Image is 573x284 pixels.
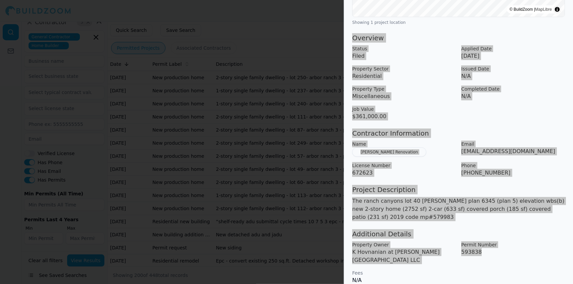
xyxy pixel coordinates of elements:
p: $361,000.00 [352,112,456,121]
button: [PERSON_NAME] Renovation [352,147,426,157]
p: 593838 [461,248,565,256]
p: Miscellaneous [352,92,456,100]
p: Filed [352,52,456,60]
p: Job Value [352,106,456,112]
summary: Toggle attribution [553,5,561,13]
p: Property Sector [352,65,456,72]
p: Email [461,141,565,147]
p: Completed Date [461,86,565,92]
p: Fees [352,270,456,276]
p: [EMAIL_ADDRESS][DOMAIN_NAME] [461,147,565,155]
p: Issued Date [461,65,565,72]
h3: Contractor Information [352,129,565,138]
p: License Number [352,162,456,169]
p: Status [352,45,456,52]
p: Phone [461,162,565,169]
h3: Overview [352,33,565,43]
p: Residential [352,72,456,80]
p: The ranch canyons lot 40 [PERSON_NAME] plan 6345 (plan 5) elevation wbs(b) new 2-story home (2752... [352,197,565,221]
div: Showing 1 project location [352,20,565,25]
p: 672623 [352,169,456,177]
p: Permit Number [461,241,565,248]
p: [DATE] [461,52,565,60]
p: [PHONE_NUMBER] [461,169,565,177]
p: Property Owner [352,241,456,248]
p: K Hovnanian at [PERSON_NAME][GEOGRAPHIC_DATA] LLC [352,248,456,264]
h3: Additional Details [352,229,565,239]
p: Name [352,141,456,147]
h3: Project Description [352,185,565,194]
p: Applied Date [461,45,565,52]
p: N/A [461,72,565,80]
p: Property Type [352,86,456,92]
p: N/A [461,92,565,100]
a: MapLibre [535,7,552,12]
div: © BuildZoom | [510,6,552,13]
